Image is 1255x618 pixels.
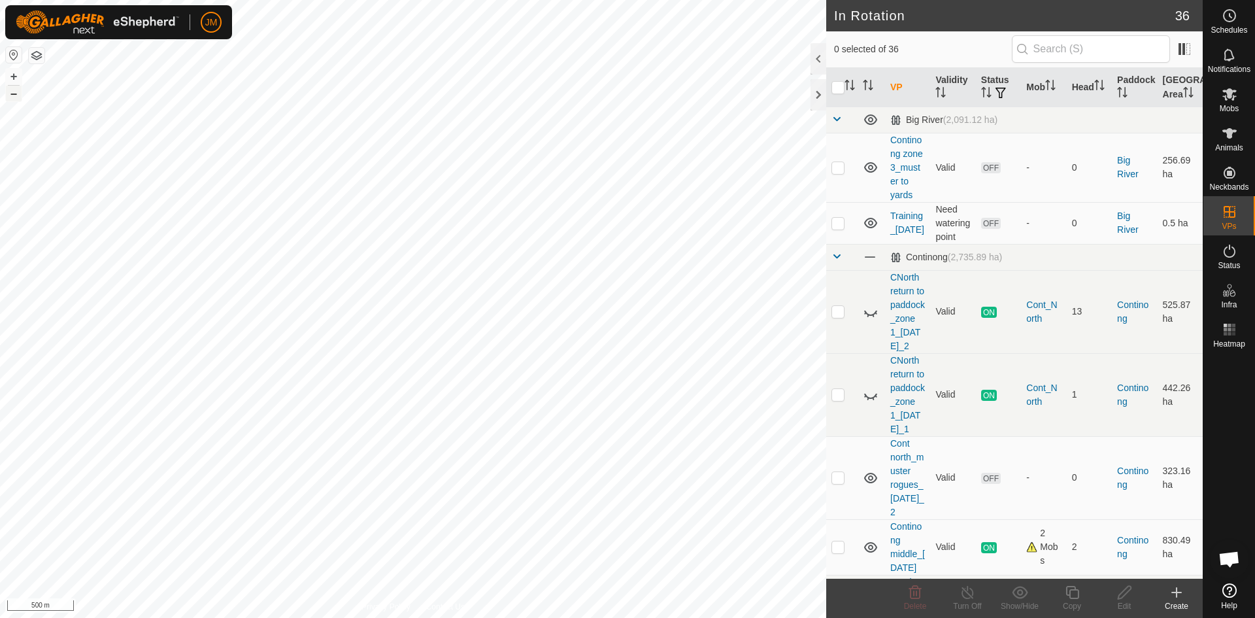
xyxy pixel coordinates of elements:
[1158,270,1203,353] td: 525.87 ha
[930,436,975,519] td: Valid
[1158,68,1203,107] th: [GEOGRAPHIC_DATA] Area
[1222,222,1236,230] span: VPs
[1208,65,1250,73] span: Notifications
[1026,526,1061,568] div: 2 Mobs
[930,68,975,107] th: Validity
[941,600,994,612] div: Turn Off
[1117,89,1128,99] p-sorticon: Activate to sort
[1203,578,1255,615] a: Help
[1098,600,1150,612] div: Edit
[930,270,975,353] td: Valid
[834,43,1012,56] span: 0 selected of 36
[1026,298,1061,326] div: Cont_North
[1026,471,1061,485] div: -
[1094,82,1105,92] p-sorticon: Activate to sort
[1117,466,1148,490] a: Continong
[1117,535,1148,559] a: Continong
[1117,155,1139,179] a: Big River
[930,202,975,244] td: Need watering point
[1211,26,1247,34] span: Schedules
[1021,68,1066,107] th: Mob
[1067,519,1112,575] td: 2
[981,307,997,318] span: ON
[1067,353,1112,436] td: 1
[981,542,997,553] span: ON
[1117,383,1148,407] a: Continong
[1221,301,1237,309] span: Infra
[904,602,927,611] span: Delete
[890,438,924,517] a: Cont north_muster rogues_[DATE]_2
[981,162,1001,173] span: OFF
[16,10,179,34] img: Gallagher Logo
[1117,211,1139,235] a: Big River
[1067,436,1112,519] td: 0
[1158,202,1203,244] td: 0.5 ha
[1112,68,1157,107] th: Paddock
[361,601,410,613] a: Privacy Policy
[1158,519,1203,575] td: 830.49 ha
[1046,600,1098,612] div: Copy
[890,211,924,235] a: Training_[DATE]
[890,272,925,351] a: CNorth return to paddock_zone 1_[DATE]_2
[863,82,873,92] p-sorticon: Activate to sort
[1026,381,1061,409] div: Cont_North
[948,252,1002,262] span: (2,735.89 ha)
[1117,300,1148,324] a: Continong
[976,68,1021,107] th: Status
[885,68,930,107] th: VP
[1210,540,1249,579] div: Open chat
[6,86,22,101] button: –
[1213,340,1245,348] span: Heatmap
[1026,161,1061,175] div: -
[981,390,997,401] span: ON
[981,89,992,99] p-sorticon: Activate to sort
[890,114,997,126] div: Big River
[1150,600,1203,612] div: Create
[890,521,925,573] a: Continong middle_[DATE]
[994,600,1046,612] div: Show/Hide
[935,89,946,99] p-sorticon: Activate to sort
[1158,353,1203,436] td: 442.26 ha
[1220,105,1239,112] span: Mobs
[29,48,44,63] button: Map Layers
[890,252,1002,263] div: Continong
[1209,183,1248,191] span: Neckbands
[1158,436,1203,519] td: 323.16 ha
[1067,68,1112,107] th: Head
[943,114,997,125] span: (2,091.12 ha)
[1221,602,1237,609] span: Help
[1215,144,1243,152] span: Animals
[930,353,975,436] td: Valid
[981,218,1001,229] span: OFF
[426,601,465,613] a: Contact Us
[845,82,855,92] p-sorticon: Activate to sort
[6,69,22,84] button: +
[1067,270,1112,353] td: 13
[1012,35,1170,63] input: Search (S)
[1045,82,1056,92] p-sorticon: Activate to sort
[834,8,1175,24] h2: In Rotation
[890,135,923,200] a: Continong zone 3_muster to yards
[1175,6,1190,26] span: 36
[890,355,925,434] a: CNorth return to paddock_zone 1_[DATE]_1
[1026,216,1061,230] div: -
[1183,89,1194,99] p-sorticon: Activate to sort
[1067,202,1112,244] td: 0
[205,16,218,29] span: JM
[930,133,975,202] td: Valid
[6,47,22,63] button: Reset Map
[981,473,1001,484] span: OFF
[1158,133,1203,202] td: 256.69 ha
[1067,133,1112,202] td: 0
[930,519,975,575] td: Valid
[1218,262,1240,269] span: Status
